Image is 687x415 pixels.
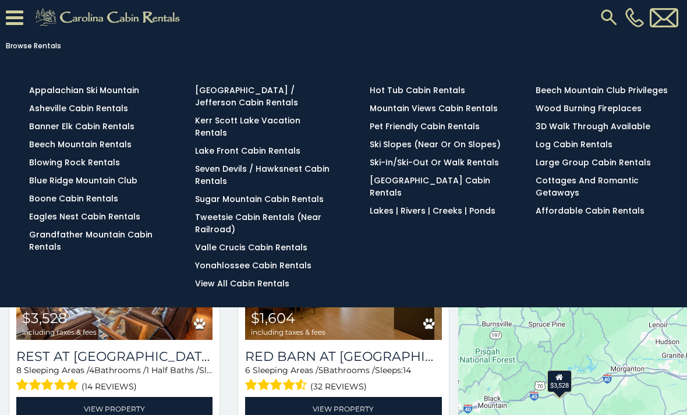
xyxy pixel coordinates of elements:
a: Hot Tub Cabin Rentals [370,84,465,96]
a: Mountain Views Cabin Rentals [370,102,498,114]
a: Seven Devils / Hawksnest Cabin Rentals [195,163,330,187]
a: Eagles Nest Cabin Rentals [29,211,140,222]
a: Appalachian Ski Mountain [29,84,139,96]
a: Boone Cabin Rentals [29,193,118,204]
a: [PHONE_NUMBER] [622,8,647,27]
h3: Red Barn at Tiffanys Estate [245,349,441,364]
div: $3,528 [547,370,572,392]
a: Asheville Cabin Rentals [29,102,128,114]
a: Affordable Cabin Rentals [536,205,644,217]
span: $1,604 [251,310,295,327]
span: 14 [403,365,411,375]
span: 5 [318,365,323,375]
a: Ski Slopes (Near or On Slopes) [370,139,501,150]
img: Khaki-logo.png [29,6,190,29]
a: Tweetsie Cabin Rentals (Near Railroad) [195,211,321,235]
a: Log Cabin Rentals [536,139,612,150]
a: Beech Mountain Rentals [29,139,132,150]
h3: BROWSE BY AMENITIES [361,67,675,81]
div: Sleeping Areas / Bathrooms / Sleeps: [245,364,441,394]
span: $3,528 [22,310,67,327]
span: including taxes & fees [251,328,325,336]
a: Blowing Rock Rentals [29,157,120,168]
span: including taxes & fees [22,328,97,336]
a: Ski-in/Ski-Out or Walk Rentals [370,157,499,168]
a: Large Group Cabin Rentals [536,157,651,168]
h3: [GEOGRAPHIC_DATA] BY LOCATION [20,67,334,81]
a: Yonahlossee Cabin Rentals [195,260,311,271]
a: Valle Crucis Cabin Rentals [195,242,307,253]
a: Lake Front Cabin Rentals [195,145,300,157]
span: (14 reviews) [82,379,137,394]
a: 3D Walk Through Available [536,120,650,132]
span: (32 reviews) [310,379,367,394]
h3: Rest at Mountain Crest [16,349,213,364]
a: Sugar Mountain Cabin Rentals [195,193,324,205]
a: Red Barn at [GEOGRAPHIC_DATA] [245,349,441,364]
span: 4 [89,365,94,375]
a: Wood Burning Fireplaces [536,102,642,114]
a: Lakes | Rivers | Creeks | Ponds [370,205,495,217]
a: Kerr Scott Lake Vacation Rentals [195,115,300,139]
a: Blue Ridge Mountain Club [29,175,137,186]
a: Beech Mountain Club Privileges [536,84,668,96]
a: View All Cabin Rentals [195,278,289,289]
a: [GEOGRAPHIC_DATA] / Jefferson Cabin Rentals [195,84,298,108]
a: Cottages and Romantic Getaways [536,175,639,198]
span: 1 Half Baths / [146,365,199,375]
a: [GEOGRAPHIC_DATA] Cabin Rentals [370,175,490,198]
span: 6 [245,365,250,375]
a: Rest at [GEOGRAPHIC_DATA] [16,349,213,364]
a: Grandfather Mountain Cabin Rentals [29,229,153,253]
a: Pet Friendly Cabin Rentals [370,120,480,132]
div: Sleeping Areas / Bathrooms / Sleeps: [16,364,213,394]
img: search-regular.svg [599,7,619,28]
span: 8 [16,365,22,375]
a: Banner Elk Cabin Rentals [29,120,134,132]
